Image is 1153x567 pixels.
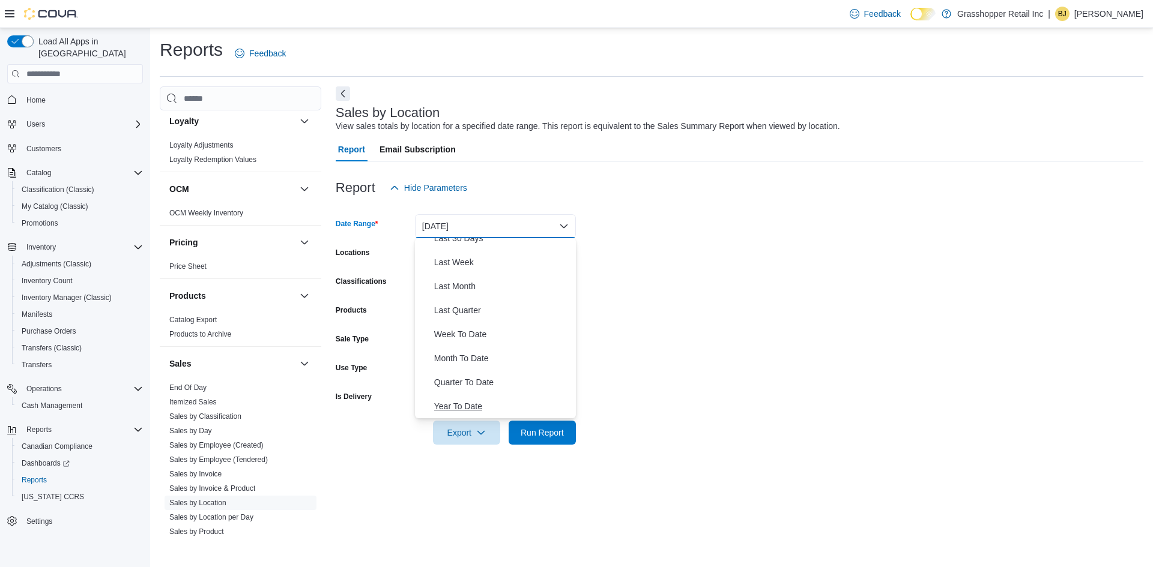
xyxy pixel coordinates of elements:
[22,166,143,180] span: Catalog
[169,358,295,370] button: Sales
[22,276,73,286] span: Inventory Count
[22,422,143,437] span: Reports
[12,472,148,488] button: Reports
[22,166,56,180] button: Catalog
[22,240,61,254] button: Inventory
[910,20,911,21] span: Dark Mode
[434,279,571,293] span: Last Month
[22,310,52,319] span: Manifests
[404,182,467,194] span: Hide Parameters
[22,360,52,370] span: Transfers
[380,137,456,161] span: Email Subscription
[12,356,148,373] button: Transfers
[26,95,46,105] span: Home
[12,198,148,215] button: My Catalog (Classic)
[169,498,226,508] span: Sales by Location
[297,289,312,303] button: Products
[509,421,576,445] button: Run Report
[160,313,321,346] div: Products
[12,306,148,323] button: Manifests
[26,517,52,526] span: Settings
[12,488,148,505] button: [US_STATE] CCRS
[17,324,81,338] a: Purchase Orders
[22,422,56,437] button: Reports
[385,176,472,200] button: Hide Parameters
[169,527,224,536] a: Sales by Product
[249,47,286,59] span: Feedback
[434,303,571,317] span: Last Quarter
[169,455,268,464] a: Sales by Employee (Tendered)
[17,274,77,288] a: Inventory Count
[12,289,148,306] button: Inventory Manager (Classic)
[22,218,58,228] span: Promotions
[230,41,291,65] a: Feedback
[169,290,206,302] h3: Products
[336,86,350,101] button: Next
[521,427,564,439] span: Run Report
[22,475,47,485] span: Reports
[2,512,148,530] button: Settings
[22,293,112,302] span: Inventory Manager (Classic)
[169,513,253,521] a: Sales by Location per Day
[169,209,243,217] a: OCM Weekly Inventory
[22,514,143,529] span: Settings
[169,441,264,449] a: Sales by Employee (Created)
[22,142,66,156] a: Customers
[17,182,143,197] span: Classification (Classic)
[17,182,99,197] a: Classification (Classic)
[17,290,143,305] span: Inventory Manager (Classic)
[864,8,901,20] span: Feedback
[2,380,148,397] button: Operations
[22,401,82,410] span: Cash Management
[169,383,207,392] a: End Of Day
[169,469,222,479] span: Sales by Invoice
[22,92,143,107] span: Home
[433,421,500,445] button: Export
[26,168,51,178] span: Catalog
[17,456,143,470] span: Dashboards
[434,255,571,269] span: Last Week
[297,356,312,371] button: Sales
[17,456,74,470] a: Dashboards
[12,215,148,232] button: Promotions
[169,484,255,493] span: Sales by Invoice & Product
[2,164,148,181] button: Catalog
[297,114,312,128] button: Loyalty
[17,358,143,372] span: Transfers
[12,397,148,414] button: Cash Management
[160,206,321,225] div: OCM
[17,473,52,487] a: Reports
[336,392,372,401] label: Is Delivery
[17,257,143,271] span: Adjustments (Classic)
[1055,7,1070,21] div: Barbara Jessome
[415,214,576,238] button: [DATE]
[7,86,143,561] nav: Complex example
[22,141,143,156] span: Customers
[22,492,84,502] span: [US_STATE] CCRS
[17,398,143,413] span: Cash Management
[22,117,50,131] button: Users
[17,341,143,355] span: Transfers (Classic)
[336,181,375,195] h3: Report
[22,240,143,254] span: Inventory
[12,340,148,356] button: Transfers (Classic)
[169,183,189,195] h3: OCM
[1058,7,1067,21] span: BJ
[957,7,1043,21] p: Grasshopper Retail Inc
[169,183,295,195] button: OCM
[169,329,231,339] span: Products to Archive
[169,412,241,421] a: Sales by Classification
[17,257,96,271] a: Adjustments (Classic)
[434,231,571,245] span: Last 30 Days
[22,382,67,396] button: Operations
[336,277,387,286] label: Classifications
[1074,7,1143,21] p: [PERSON_NAME]
[910,8,936,20] input: Dark Mode
[169,397,217,407] span: Itemized Sales
[169,290,295,302] button: Products
[22,185,94,194] span: Classification (Classic)
[169,315,217,325] span: Catalog Export
[12,181,148,198] button: Classification (Classic)
[434,399,571,413] span: Year To Date
[169,527,224,536] span: Sales by Product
